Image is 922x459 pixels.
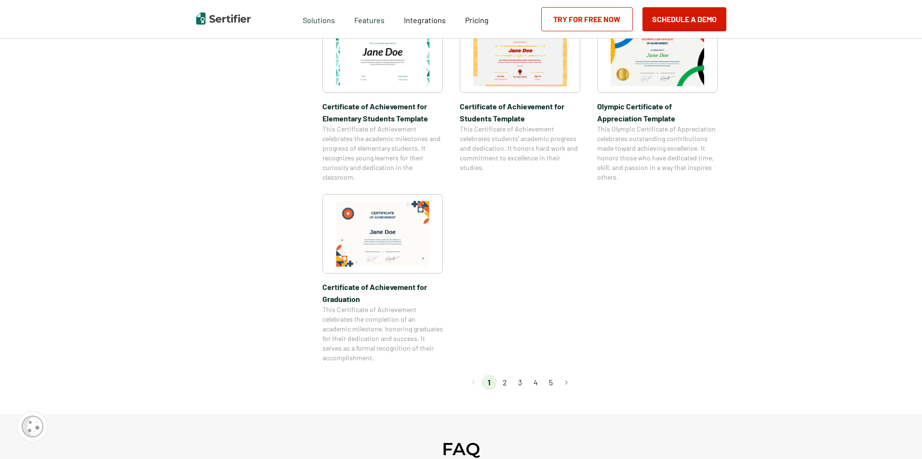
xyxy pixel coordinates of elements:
[354,13,385,25] span: Features
[874,413,922,459] iframe: Chat Widget
[481,375,497,390] li: page 1
[541,7,633,31] a: Try for Free Now
[322,124,443,182] span: This Certificate of Achievement celebrates the academic milestones and progress of elementary stu...
[336,20,429,86] img: Certificate of Achievement for Elementary Students Template
[404,13,446,25] a: Integrations
[322,100,443,124] span: Certificate of Achievement for Elementary Students Template
[322,305,443,363] span: This Certificate of Achievement celebrates the completion of an academic milestone, honoring grad...
[597,13,718,182] a: Olympic Certificate of Appreciation​ TemplateOlympic Certificate of Appreciation​ TemplateThis Ol...
[303,13,335,25] span: Solutions
[404,15,446,25] span: Integrations
[336,201,429,267] img: Certificate of Achievement for Graduation
[642,7,726,31] button: Schedule a Demo
[597,124,718,182] span: This Olympic Certificate of Appreciation celebrates outstanding contributions made toward achievi...
[497,375,512,390] li: page 2
[465,13,489,25] a: Pricing
[322,281,443,305] span: Certificate of Achievement for Graduation
[460,100,580,124] span: Certificate of Achievement for Students Template
[196,13,251,25] img: Sertifier | Digital Credentialing Platform
[22,416,43,437] img: Cookie Popup Icon
[559,375,574,390] button: Go to next page
[611,20,704,86] img: Olympic Certificate of Appreciation​ Template
[543,375,559,390] li: page 5
[465,15,489,25] span: Pricing
[322,194,443,363] a: Certificate of Achievement for GraduationCertificate of Achievement for GraduationThis Certificat...
[473,20,567,86] img: Certificate of Achievement for Students Template
[512,375,528,390] li: page 3
[466,375,481,390] button: Go to previous page
[528,375,543,390] li: page 4
[597,100,718,124] span: Olympic Certificate of Appreciation​ Template
[460,124,580,172] span: This Certificate of Achievement celebrates students’ academic progress and dedication. It honors ...
[460,13,580,182] a: Certificate of Achievement for Students TemplateCertificate of Achievement for Students TemplateT...
[322,13,443,182] a: Certificate of Achievement for Elementary Students TemplateCertificate of Achievement for Element...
